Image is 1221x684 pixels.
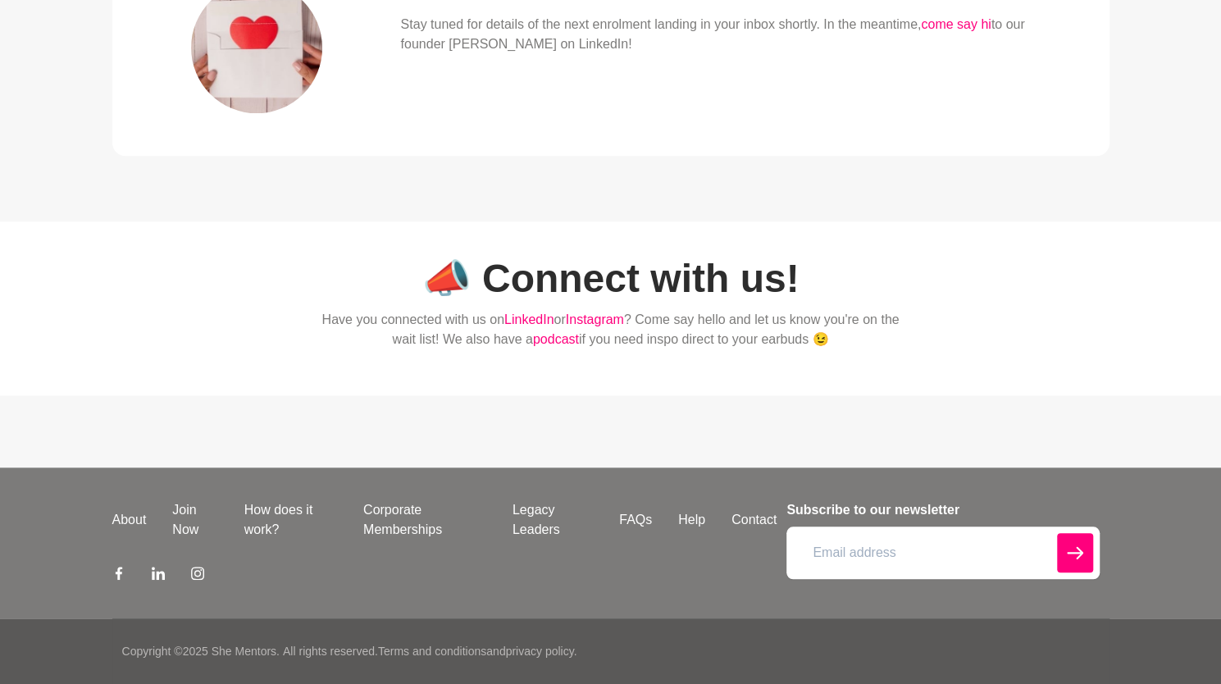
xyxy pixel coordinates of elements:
a: Join Now [159,500,230,540]
a: How does it work? [231,500,350,540]
a: Instagram [566,312,624,326]
a: LinkedIn [152,566,165,586]
a: Contact [718,510,790,530]
h1: 📣 Connect with us! [322,254,900,303]
input: Email address [786,527,1099,579]
a: LinkedIn [504,312,554,326]
a: FAQs [606,510,665,530]
a: Corporate Memberships [350,500,499,540]
a: privacy policy [506,645,574,658]
a: About [99,510,160,530]
a: come say hi [921,17,991,31]
a: Help [665,510,718,530]
p: All rights reserved. and . [283,643,576,660]
h4: Subscribe to our newsletter [786,500,1099,520]
p: Copyright © 2025 She Mentors . [122,643,280,660]
p: Have you connected with us on or ? Come say hello and let us know you're on the wait list! We als... [322,310,900,349]
a: Legacy Leaders [499,500,606,540]
a: Instagram [191,566,204,586]
a: Terms and conditions [378,645,486,658]
p: Stay tuned for details of the next enrolment landing in your inbox shortly. In the meantime, to o... [401,15,1031,54]
a: Facebook [112,566,125,586]
a: podcast [533,332,579,346]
